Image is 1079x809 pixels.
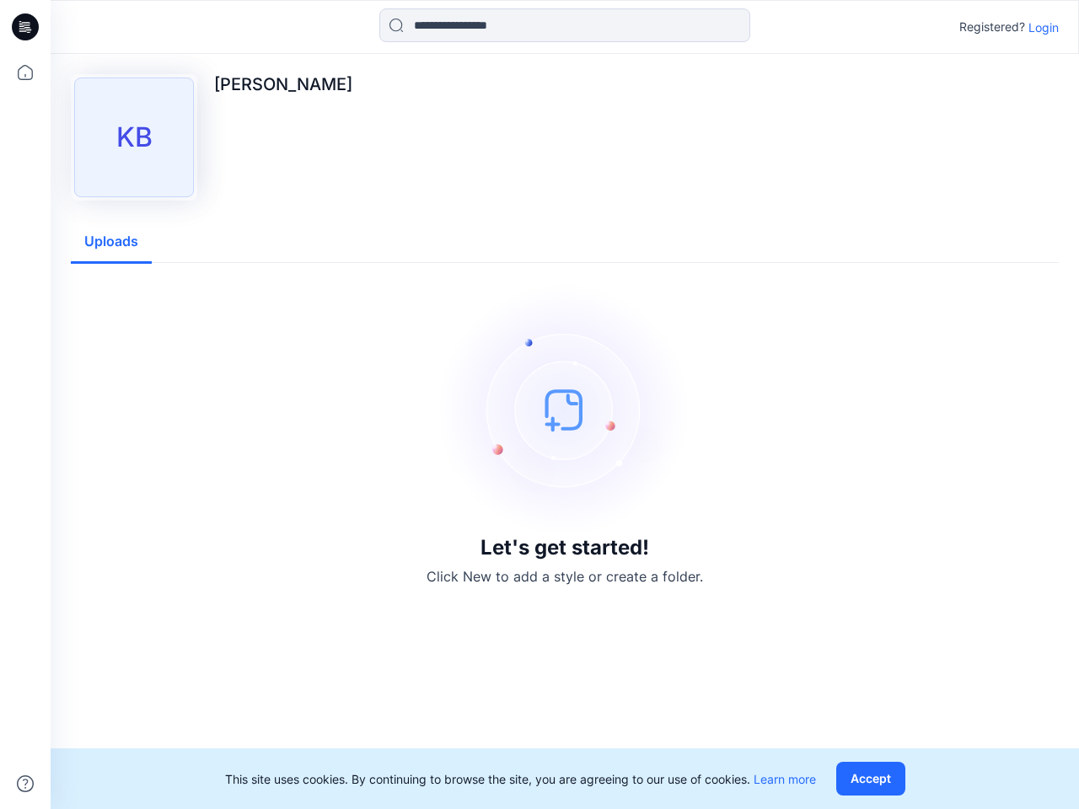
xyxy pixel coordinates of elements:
p: Login [1028,19,1059,36]
img: empty-state-image.svg [438,283,691,536]
div: KB [74,78,194,197]
p: Registered? [959,17,1025,37]
button: Accept [836,762,905,796]
h3: Let's get started! [480,536,649,560]
p: This site uses cookies. By continuing to browse the site, you are agreeing to our use of cookies. [225,770,816,788]
a: Learn more [754,772,816,786]
p: Click New to add a style or create a folder. [427,566,703,587]
button: Uploads [71,221,152,264]
p: [PERSON_NAME] [214,74,352,94]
